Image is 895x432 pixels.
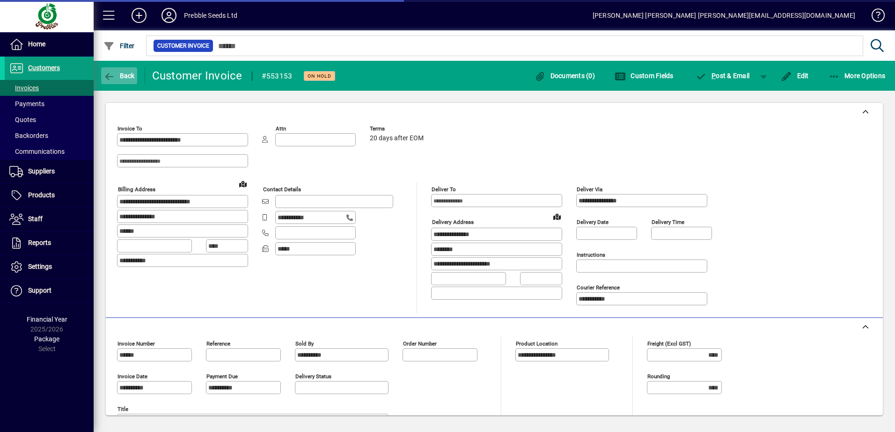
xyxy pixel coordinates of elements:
span: Communications [9,148,65,155]
a: Payments [5,96,94,112]
a: Reports [5,231,94,255]
span: Suppliers [28,167,55,175]
span: Custom Fields [615,72,674,79]
span: Quotes [9,116,36,123]
span: Back [103,72,135,79]
button: Custom Fields [612,67,676,84]
button: More Options [826,67,888,84]
span: Customers [28,64,60,72]
mat-label: Sold by [295,340,314,347]
div: #553153 [262,69,293,84]
span: Payments [9,100,44,108]
button: Filter [101,37,137,54]
span: Customer Invoice [157,41,209,50]
app-page-header-button: Back [94,67,145,84]
span: Terms [370,126,426,132]
a: Suppliers [5,160,94,183]
div: Customer Invoice [152,68,242,83]
mat-label: Order number [403,340,437,347]
a: Communications [5,144,94,159]
mat-label: Payment due [206,373,238,380]
button: Profile [154,7,184,24]
span: Staff [28,215,43,223]
button: Back [101,67,137,84]
a: Quotes [5,112,94,128]
mat-label: Freight (excl GST) [647,340,691,347]
a: Staff [5,208,94,231]
mat-label: Delivery time [652,219,684,225]
span: Financial Year [27,316,67,323]
span: ost & Email [696,72,750,79]
div: Prebble Seeds Ltd [184,8,237,23]
span: Support [28,287,51,294]
mat-label: Rounding [647,373,670,380]
mat-label: Reference [206,340,230,347]
button: Edit [778,67,811,84]
span: Reports [28,239,51,246]
mat-label: Title [117,406,128,412]
mat-label: Invoice date [117,373,147,380]
a: View on map [550,209,565,224]
mat-label: Deliver To [432,186,456,193]
span: Settings [28,263,52,270]
mat-label: Delivery status [295,373,331,380]
a: Knowledge Base [865,2,883,32]
mat-label: Delivery date [577,219,609,225]
mat-label: Attn [276,125,286,132]
button: Add [124,7,154,24]
mat-label: Invoice To [117,125,142,132]
a: Settings [5,255,94,279]
button: Post & Email [691,67,755,84]
span: 20 days after EOM [370,135,424,142]
span: Package [34,335,59,343]
div: [PERSON_NAME] [PERSON_NAME] [PERSON_NAME][EMAIL_ADDRESS][DOMAIN_NAME] [593,8,855,23]
mat-label: Instructions [577,252,605,258]
span: Products [28,191,55,199]
span: Filter [103,42,135,50]
span: P [712,72,716,79]
button: Documents (0) [532,67,597,84]
mat-label: Courier Reference [577,284,620,291]
span: Invoices [9,84,39,92]
a: Home [5,33,94,56]
a: Backorders [5,128,94,144]
span: Backorders [9,132,48,139]
mat-label: Product location [516,340,558,347]
mat-label: Deliver via [577,186,602,193]
a: Products [5,184,94,207]
a: Support [5,279,94,302]
span: On hold [308,73,331,79]
span: Home [28,40,45,48]
span: More Options [829,72,886,79]
a: Invoices [5,80,94,96]
mat-label: Invoice number [117,340,155,347]
span: Edit [781,72,809,79]
span: Documents (0) [534,72,595,79]
a: View on map [235,176,250,191]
